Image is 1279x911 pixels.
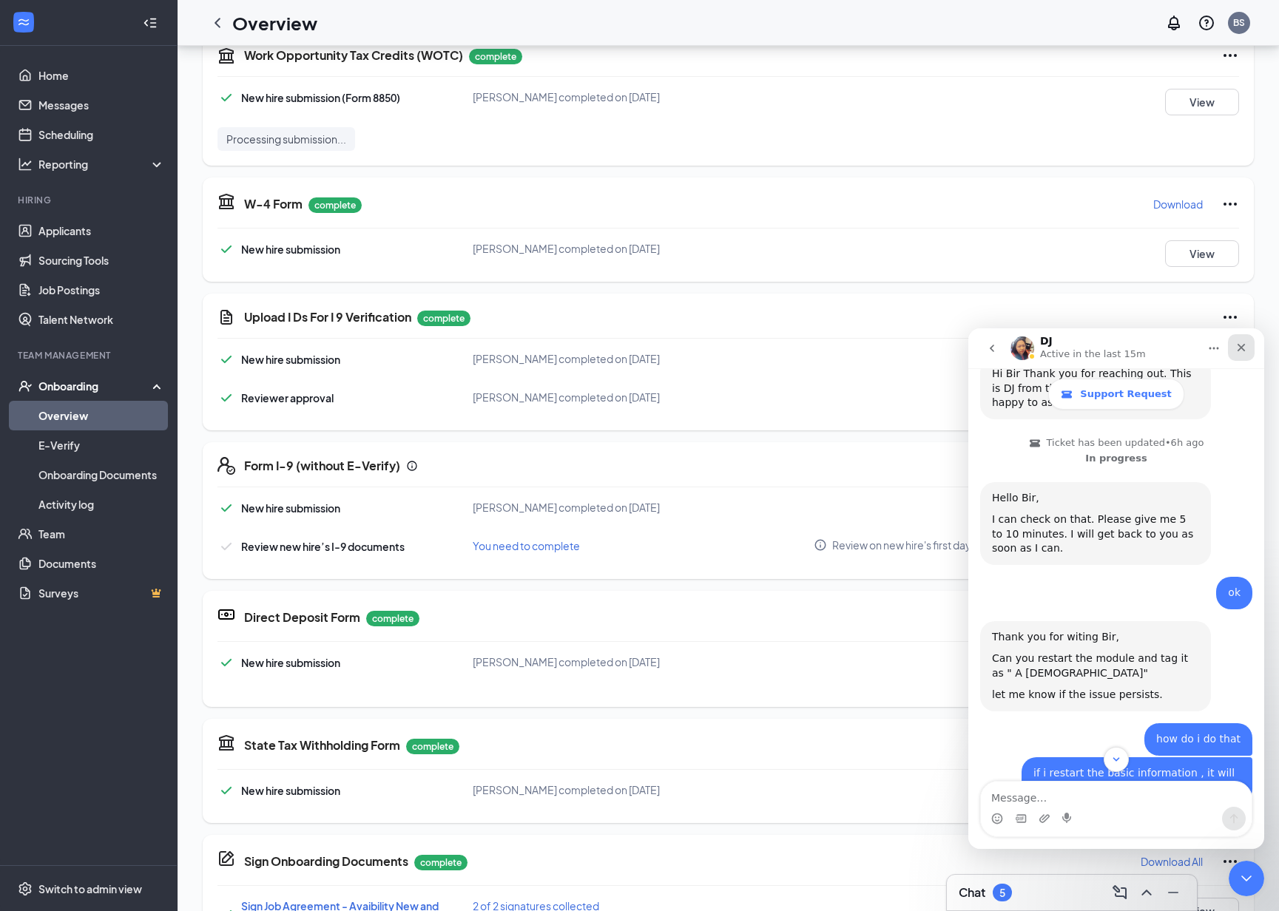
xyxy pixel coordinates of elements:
a: Talent Network [38,305,165,334]
span: New hire submission (Form 8850) [241,91,400,104]
button: View [1165,89,1239,115]
svg: CustomFormIcon [217,308,235,326]
svg: Collapse [143,16,158,30]
span: [PERSON_NAME] completed on [DATE] [473,242,660,255]
svg: Info [406,460,418,472]
span: New hire submission [241,784,340,797]
svg: Analysis [18,157,33,172]
a: Home [38,61,165,90]
h5: Sign Onboarding Documents [244,853,408,870]
span: Processing submission... [226,132,346,146]
a: Sourcing Tools [38,245,165,275]
span: You need to complete [473,539,580,552]
span: New hire submission [241,243,340,256]
svg: TaxGovernmentIcon [217,734,235,751]
iframe: Intercom live chat [1229,861,1264,896]
svg: Checkmark [217,782,235,799]
svg: TaxGovernmentIcon [217,192,235,210]
div: Switch to admin view [38,881,142,896]
div: 5 [999,887,1005,899]
a: E-Verify [38,430,165,460]
span: [PERSON_NAME] completed on [DATE] [473,501,660,514]
svg: FormI9EVerifyIcon [217,457,235,475]
svg: Minimize [1164,884,1182,901]
button: Download All [1140,850,1204,873]
a: Onboarding Documents [38,460,165,490]
p: complete [414,855,468,870]
svg: WorkstreamLogo [16,15,31,30]
p: complete [469,49,522,64]
h1: Overview [232,10,317,35]
h5: Upload I Ds For I 9 Verification [244,309,411,325]
svg: Settings [18,881,33,896]
div: Team Management [18,349,162,362]
svg: QuestionInfo [1198,14,1215,32]
svg: Ellipses [1221,308,1239,326]
svg: ChevronLeft [209,14,226,32]
p: complete [308,197,362,213]
button: ComposeMessage [1108,881,1132,904]
p: complete [406,739,459,754]
div: BS [1233,16,1245,29]
button: Download [1153,192,1204,216]
span: Review on new hire's first day [832,538,971,552]
h3: Chat [959,884,985,901]
h5: Work Opportunity Tax Credits (WOTC) [244,47,463,64]
a: Activity log [38,490,165,519]
p: Download All [1141,854,1203,869]
p: complete [417,311,470,326]
a: SurveysCrown [38,578,165,608]
svg: Checkmark [217,654,235,671]
a: Job Postings [38,275,165,305]
h5: W-4 Form [244,196,303,212]
span: Reviewer approval [241,391,334,404]
div: Reporting [38,157,166,172]
svg: Ellipses [1221,195,1239,213]
span: New hire submission [241,501,340,515]
svg: Checkmark [217,499,235,517]
svg: Checkmark [217,89,235,106]
a: Applicants [38,216,165,245]
div: Hiring [18,194,162,206]
span: New hire submission [241,656,340,669]
svg: DirectDepositIcon [217,606,235,623]
svg: Checkmark [217,240,235,258]
svg: CompanyDocumentIcon [217,850,235,867]
svg: Info [814,538,827,552]
svg: Checkmark [217,350,235,368]
button: View [1165,240,1239,267]
h5: Form I-9 (without E-Verify) [244,458,400,474]
svg: Ellipses [1221,853,1239,870]
button: ChevronUp [1135,881,1158,904]
svg: UserCheck [18,379,33,393]
iframe: Intercom live chat [968,328,1264,849]
h5: Direct Deposit Form [244,609,360,626]
svg: ComposeMessage [1111,884,1129,901]
button: Minimize [1161,881,1185,904]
